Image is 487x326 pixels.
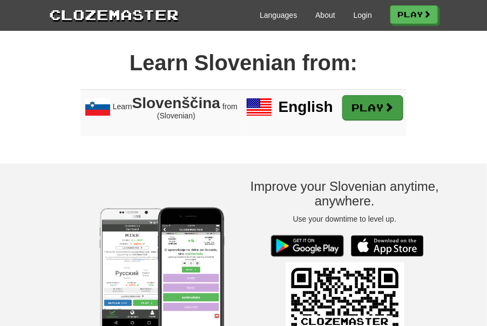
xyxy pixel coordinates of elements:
[354,10,372,21] a: Login
[243,214,446,224] p: Use your downtime to level up.
[157,111,195,120] span: (Slovenian)
[266,230,349,262] img: Get it on Google Play
[49,4,179,24] a: Clozemaster
[80,90,242,137] span: Learn
[246,102,333,111] a: English
[342,95,403,120] a: Play
[246,94,272,120] img: English English
[351,235,424,257] img: Download_on_the_App_Store_Badge_US-UK_135x40-25178aeef6eb6b83b96f5f2d004eda3bffbb37122de64afbaef7...
[315,10,335,21] a: About
[85,94,111,120] img: Learn Slovenščina (Slovenian) from English (English)
[49,48,438,78] div: Learn Slovenian from:
[222,102,238,111] span: from
[132,95,220,112] span: Slovenščina
[260,10,297,21] a: Languages
[279,99,333,116] span: English
[390,5,438,24] a: Play
[243,179,446,208] h3: Improve your Slovenian anytime, anywhere.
